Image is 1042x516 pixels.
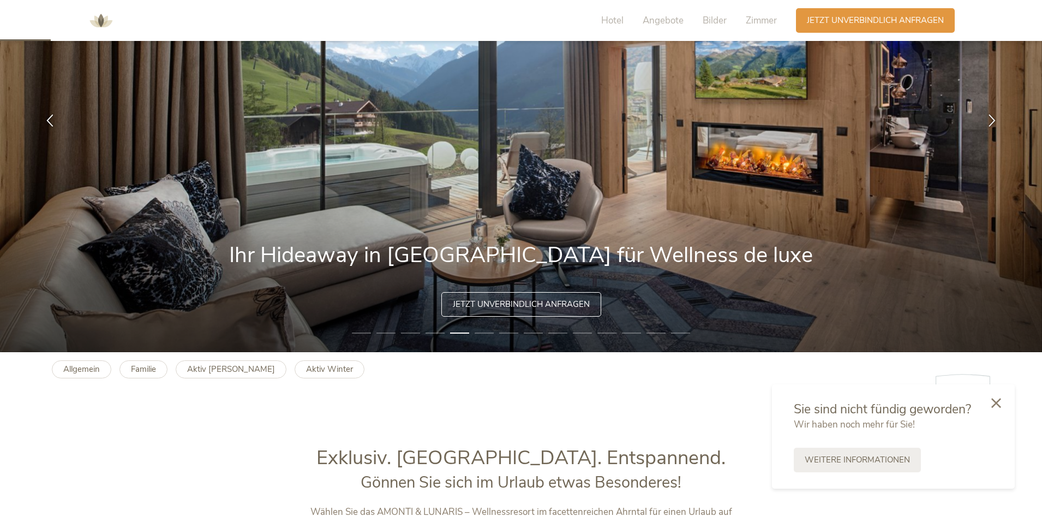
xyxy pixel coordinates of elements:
[85,16,117,24] a: AMONTI & LUNARIS Wellnessresort
[131,364,156,375] b: Familie
[306,364,353,375] b: Aktiv Winter
[936,374,990,417] img: Südtirol
[295,360,364,378] a: Aktiv Winter
[794,448,921,472] a: Weitere Informationen
[176,360,286,378] a: Aktiv [PERSON_NAME]
[807,15,944,26] span: Jetzt unverbindlich anfragen
[601,14,624,27] span: Hotel
[805,454,910,466] span: Weitere Informationen
[85,4,117,37] img: AMONTI & LUNARIS Wellnessresort
[794,418,915,431] span: Wir haben noch mehr für Sie!
[703,14,727,27] span: Bilder
[316,444,726,471] span: Exklusiv. [GEOGRAPHIC_DATA]. Entspannend.
[63,364,100,375] b: Allgemein
[643,14,684,27] span: Angebote
[746,14,777,27] span: Zimmer
[453,299,590,310] span: Jetzt unverbindlich anfragen
[794,401,971,418] span: Sie sind nicht fündig geworden?
[119,360,167,378] a: Familie
[361,472,681,493] span: Gönnen Sie sich im Urlaub etwas Besonderes!
[52,360,111,378] a: Allgemein
[187,364,275,375] b: Aktiv [PERSON_NAME]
